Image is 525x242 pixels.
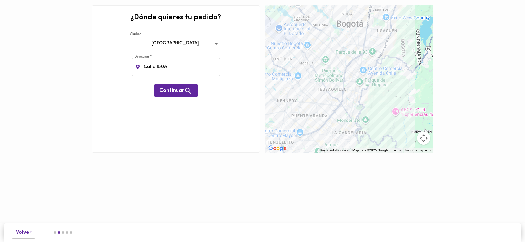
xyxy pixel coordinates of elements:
[132,38,220,48] div: [GEOGRAPHIC_DATA]
[130,14,221,22] h2: ¿Dónde quieres tu pedido?
[142,58,220,76] input: Calle 92 # 16-11
[385,28,518,235] iframe: Messagebird Livechat Widget
[352,148,388,152] span: Map data ©2025 Google
[12,227,35,239] button: Volver
[16,230,31,236] span: Volver
[320,148,348,153] button: Keyboard shortcuts
[267,144,288,153] img: Google
[130,32,141,37] label: Ciudad
[154,84,198,97] button: Continuar
[159,87,192,95] span: Continuar
[267,144,288,153] a: Open this area in Google Maps (opens a new window)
